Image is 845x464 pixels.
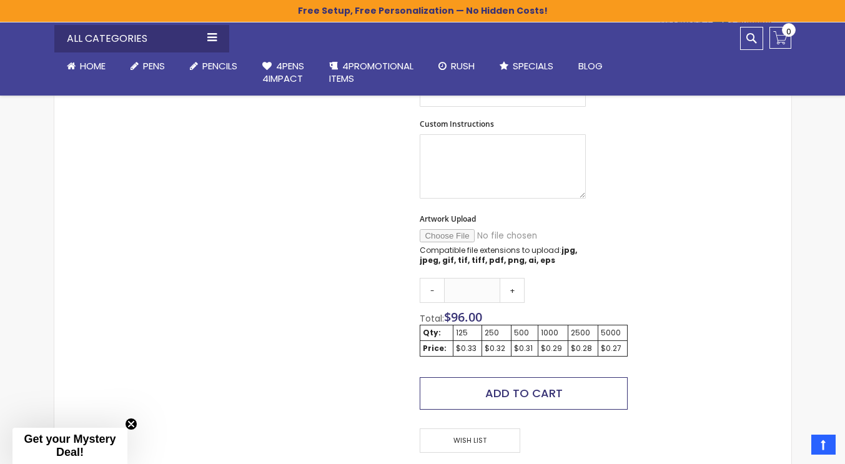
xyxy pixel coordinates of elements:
[177,52,250,80] a: Pencils
[514,328,535,338] div: 500
[420,312,444,325] span: Total:
[24,433,116,458] span: Get your Mystery Deal!
[329,59,413,85] span: 4PROMOTIONAL ITEMS
[769,27,791,49] a: 0
[487,52,566,80] a: Specials
[420,428,520,453] span: Wish List
[262,59,304,85] span: 4Pens 4impact
[420,245,577,265] strong: jpg, jpeg, gif, tif, tiff, pdf, png, ai, eps
[485,385,563,401] span: Add to Cart
[423,327,441,338] strong: Qty:
[125,418,137,430] button: Close teaser
[571,343,595,353] div: $0.28
[54,52,118,80] a: Home
[143,59,165,72] span: Pens
[513,59,553,72] span: Specials
[571,328,595,338] div: 2500
[426,52,487,80] a: Rush
[578,59,603,72] span: Blog
[420,119,494,129] span: Custom Instructions
[420,428,523,453] a: Wish List
[541,343,565,353] div: $0.29
[500,278,525,303] a: +
[541,328,565,338] div: 1000
[423,343,447,353] strong: Price:
[317,52,426,93] a: 4PROMOTIONALITEMS
[786,26,791,37] span: 0
[80,59,106,72] span: Home
[250,52,317,93] a: 4Pens4impact
[420,245,586,265] p: Compatible file extensions to upload:
[202,59,237,72] span: Pencils
[601,343,625,353] div: $0.27
[12,428,127,464] div: Get your Mystery Deal!Close teaser
[456,328,480,338] div: 125
[601,328,625,338] div: 5000
[514,343,535,353] div: $0.31
[420,214,476,224] span: Artwork Upload
[420,377,627,410] button: Add to Cart
[485,343,508,353] div: $0.32
[451,309,482,325] span: 96.00
[118,52,177,80] a: Pens
[456,343,480,353] div: $0.33
[54,25,229,52] div: All Categories
[444,309,482,325] span: $
[566,52,615,80] a: Blog
[451,59,475,72] span: Rush
[485,328,508,338] div: 250
[420,278,445,303] a: -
